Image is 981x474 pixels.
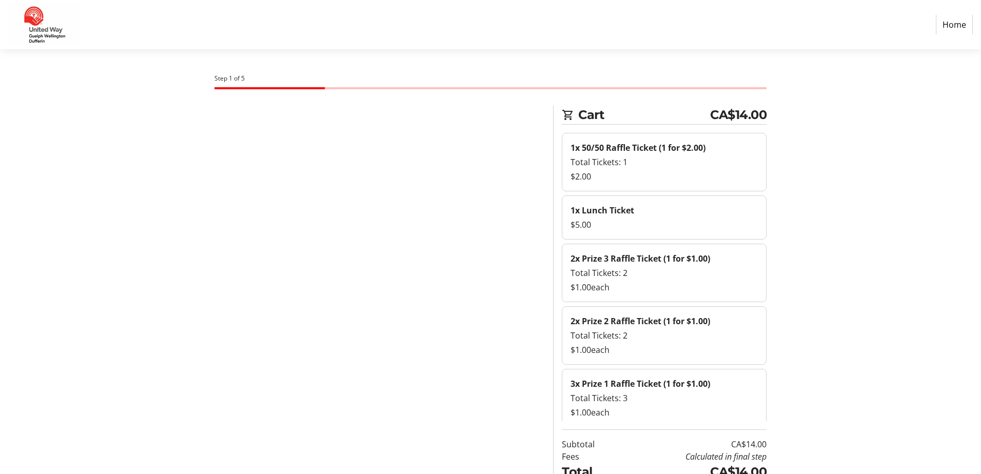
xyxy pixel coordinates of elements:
strong: 1x 50/50 Raffle Ticket (1 for $2.00) [571,142,705,153]
div: Total Tickets: 2 [571,267,758,279]
div: $5.00 [571,219,758,231]
div: Step 1 of 5 [214,74,767,83]
td: CA$14.00 [621,438,767,450]
a: Home [936,15,973,34]
div: $2.00 [571,170,758,183]
div: Total Tickets: 2 [571,329,758,342]
div: Total Tickets: 3 [571,392,758,404]
div: Total Tickets: 1 [571,156,758,168]
span: CA$14.00 [710,106,767,124]
strong: 3x Prize 1 Raffle Ticket (1 for $1.00) [571,378,710,389]
strong: 1x Lunch Ticket [571,205,634,216]
span: Cart [578,106,710,124]
td: Subtotal [562,438,621,450]
strong: 2x Prize 2 Raffle Ticket (1 for $1.00) [571,315,710,327]
img: United Way Guelph Wellington Dufferin's Logo [8,4,81,45]
div: $1.00 each [571,344,758,356]
strong: 2x Prize 3 Raffle Ticket (1 for $1.00) [571,253,710,264]
div: $1.00 each [571,281,758,293]
td: Fees [562,450,621,463]
div: $1.00 each [571,406,758,419]
td: Calculated in final step [621,450,767,463]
